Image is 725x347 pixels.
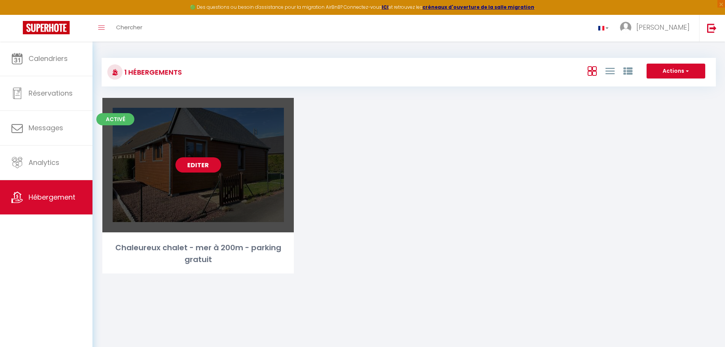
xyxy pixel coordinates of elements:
img: ... [620,22,631,33]
a: Vue par Groupe [623,64,633,77]
a: Chercher [110,15,148,42]
span: Messages [29,123,63,133]
a: Vue en Liste [605,64,615,77]
a: Editer [175,157,221,173]
span: Calendriers [29,54,68,63]
a: Vue en Box [588,64,597,77]
button: Ouvrir le widget de chat LiveChat [6,3,29,26]
span: Chercher [116,23,142,31]
button: Actions [647,64,705,79]
a: ... [PERSON_NAME] [614,15,699,42]
div: Chaleureux chalet - mer à 200m - parking gratuit [102,242,294,266]
span: Hébergement [29,192,75,202]
a: créneaux d'ouverture de la salle migration [422,4,534,10]
img: logout [707,23,717,33]
span: Activé [96,113,134,125]
span: Analytics [29,158,59,167]
h3: 1 Hébergements [123,64,182,81]
span: Réservations [29,88,73,98]
span: [PERSON_NAME] [636,22,690,32]
img: Super Booking [23,21,70,34]
a: ICI [382,4,389,10]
